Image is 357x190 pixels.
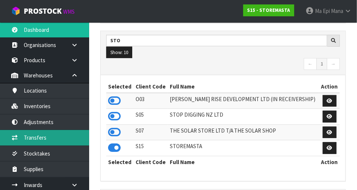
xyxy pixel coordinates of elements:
button: Show: 10 [106,47,132,59]
th: Selected [106,81,134,93]
td: S07 [134,124,168,140]
th: Full Name [168,81,319,93]
th: Client Code [134,156,168,168]
a: 1 [317,58,327,70]
th: Action [319,156,340,168]
td: STOREMASTA [168,140,319,156]
a: ← [304,58,317,70]
span: ProStock [24,6,62,16]
td: O03 [134,93,168,109]
img: cube-alt.png [11,6,20,16]
span: Mana [331,7,343,14]
a: → [327,58,340,70]
a: S15 - STOREMASTA [243,4,294,16]
th: Selected [106,156,134,168]
td: S05 [134,109,168,125]
td: STOP DIGGING NZ LTD [168,109,319,125]
td: S15 [134,140,168,156]
small: WMS [63,8,75,15]
th: Action [319,81,340,93]
nav: Page navigation [106,58,340,71]
td: THE SOLAR STORE LTD T/A THE SOLAR SHOP [168,124,319,140]
td: [PERSON_NAME] RISE DEVELOPMENT LTD (IN RECEIVERSHIP) [168,93,319,109]
strong: S15 - STOREMASTA [247,7,290,13]
span: Ma Epi [315,7,330,14]
th: Client Code [134,81,168,93]
th: Full Name [168,156,319,168]
input: Search clients [106,35,327,46]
